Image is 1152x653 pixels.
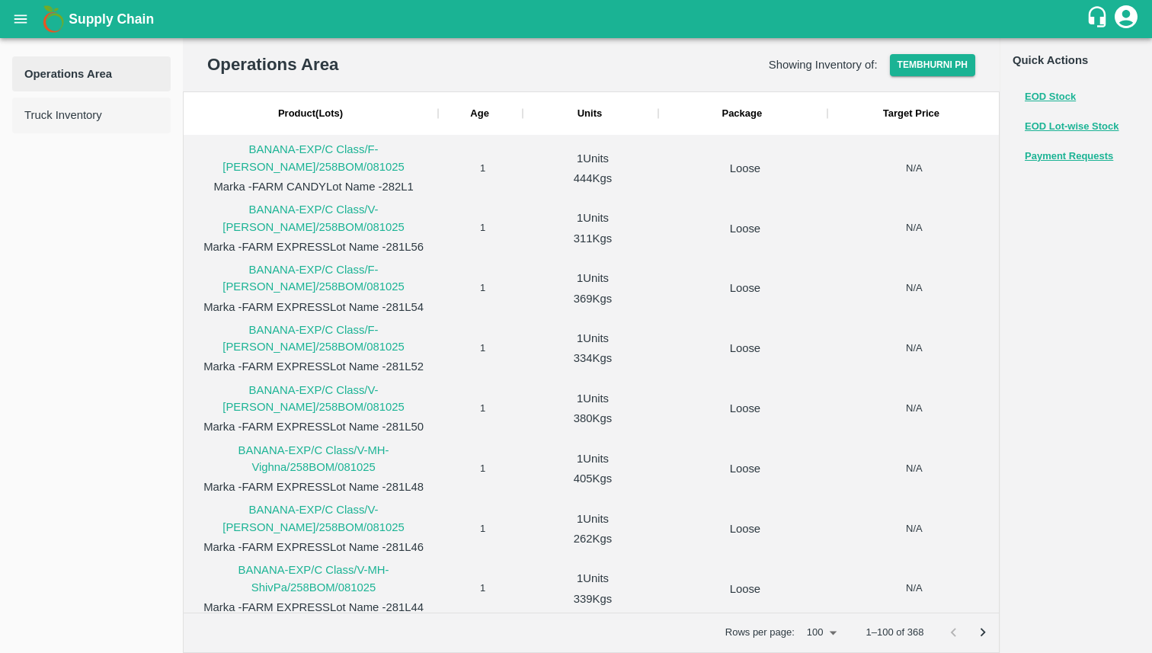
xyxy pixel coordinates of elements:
[278,107,343,121] div: Product(Lots)
[730,581,760,597] p: Loose
[577,390,609,407] div: 1 Units
[203,418,424,435] p: Marka - FARM EXPRESS Lot Name - 281L50
[827,135,996,195] div: N/A
[437,495,522,555] div: 1
[577,210,609,226] div: 1 Units
[730,340,760,357] p: Loose
[577,570,609,587] div: 1 Units
[827,376,996,436] div: N/A
[827,436,996,496] div: N/A
[437,135,522,195] div: 1
[574,470,612,487] div: 405 Kgs
[437,555,522,616] div: 1
[203,358,424,375] p: Marka - FARM EXPRESS Lot Name - 281L52
[730,280,760,296] p: Loose
[437,376,522,436] div: 1
[203,238,424,255] p: Marka - FARM EXPRESS Lot Name - 281L56
[190,322,437,356] p: BANANA-EXP/C Class/F-[PERSON_NAME]/258BOM/081025
[769,55,878,75] h6: Showing Inventory of:
[203,599,424,616] p: Marka - FARM EXPRESS Lot Name - 281L44
[890,54,975,76] button: Select DC
[827,255,996,315] div: N/A
[3,2,38,37] button: open drawer
[190,382,437,416] p: BANANA-EXP/C Class/V-[PERSON_NAME]/258BOM/081025
[203,539,424,555] p: Marka - FARM EXPRESS Lot Name - 281L46
[574,170,612,187] div: 444 Kgs
[725,626,795,640] p: Rows per page:
[574,290,612,307] div: 369 Kgs
[730,220,760,237] p: Loose
[574,230,612,247] div: 311 Kgs
[722,107,762,121] div: Package
[577,511,609,527] div: 1 Units
[730,400,760,417] p: Loose
[522,92,658,135] div: Units
[730,160,760,177] p: Loose
[190,562,437,596] p: BANANA-EXP/C Class/V-MH-ShivPa/258BOM/081025
[437,195,522,255] div: 1
[883,107,939,121] div: Target Price
[1025,88,1076,106] button: EOD Stock
[437,255,522,315] div: 1
[213,178,413,195] p: Marka - FARM CANDY Lot Name - 282L1
[38,4,69,34] img: logo
[24,66,158,82] span: Operations Area
[1025,118,1119,136] button: EOD Lot-wise Stock
[658,92,827,135] div: Package
[574,530,612,547] div: 262 Kgs
[1112,3,1140,35] div: account of current user
[574,410,612,427] div: 380 Kgs
[577,450,609,467] div: 1 Units
[827,195,996,255] div: N/A
[470,107,489,121] div: Days
[801,623,842,644] div: 100
[1025,148,1113,165] button: Payment Requests
[190,442,437,476] p: BANANA-EXP/C Class/V-MH-Vighna/258BOM/081025
[574,591,612,607] div: 339 Kgs
[184,92,437,135] div: Product(Lots)
[207,52,338,77] h2: Operations Area
[577,330,609,347] div: 1 Units
[866,626,924,640] p: 1–100 of 368
[730,520,760,537] p: Loose
[24,107,158,123] span: Truck Inventory
[1086,5,1112,33] div: customer-support
[1013,50,1140,70] h6: Quick Actions
[190,501,437,536] p: BANANA-EXP/C Class/V-[PERSON_NAME]/258BOM/081025
[577,150,609,167] div: 1 Units
[577,270,609,286] div: 1 Units
[578,107,603,121] div: Kgs
[574,350,612,367] div: 334 Kgs
[190,201,437,235] p: BANANA-EXP/C Class/V-[PERSON_NAME]/258BOM/081025
[203,479,424,495] p: Marka - FARM EXPRESS Lot Name - 281L48
[968,618,997,647] button: Go to next page
[437,436,522,496] div: 1
[827,495,996,555] div: N/A
[730,460,760,477] p: Loose
[437,315,522,376] div: 1
[203,299,424,315] p: Marka - FARM EXPRESS Lot Name - 281L54
[190,261,437,296] p: BANANA-EXP/C Class/F-[PERSON_NAME]/258BOM/081025
[827,555,996,616] div: N/A
[827,92,996,135] div: Target Price
[190,141,437,175] p: BANANA-EXP/C Class/F-[PERSON_NAME]/258BOM/081025
[69,11,154,27] b: Supply Chain
[69,8,1086,30] a: Supply Chain
[437,92,522,135] div: Age
[827,315,996,376] div: N/A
